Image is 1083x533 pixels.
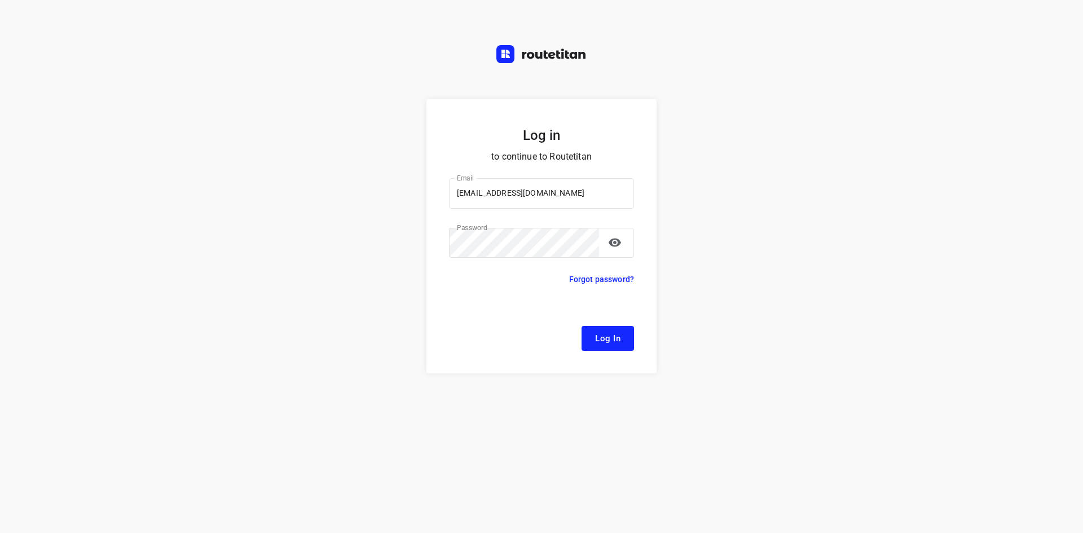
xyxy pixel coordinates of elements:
button: toggle password visibility [604,231,626,254]
p: to continue to Routetitan [449,149,634,165]
h5: Log in [449,126,634,144]
span: Log In [595,331,620,346]
p: Forgot password? [569,272,634,286]
button: Log In [582,326,634,351]
img: Routetitan [496,45,587,63]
